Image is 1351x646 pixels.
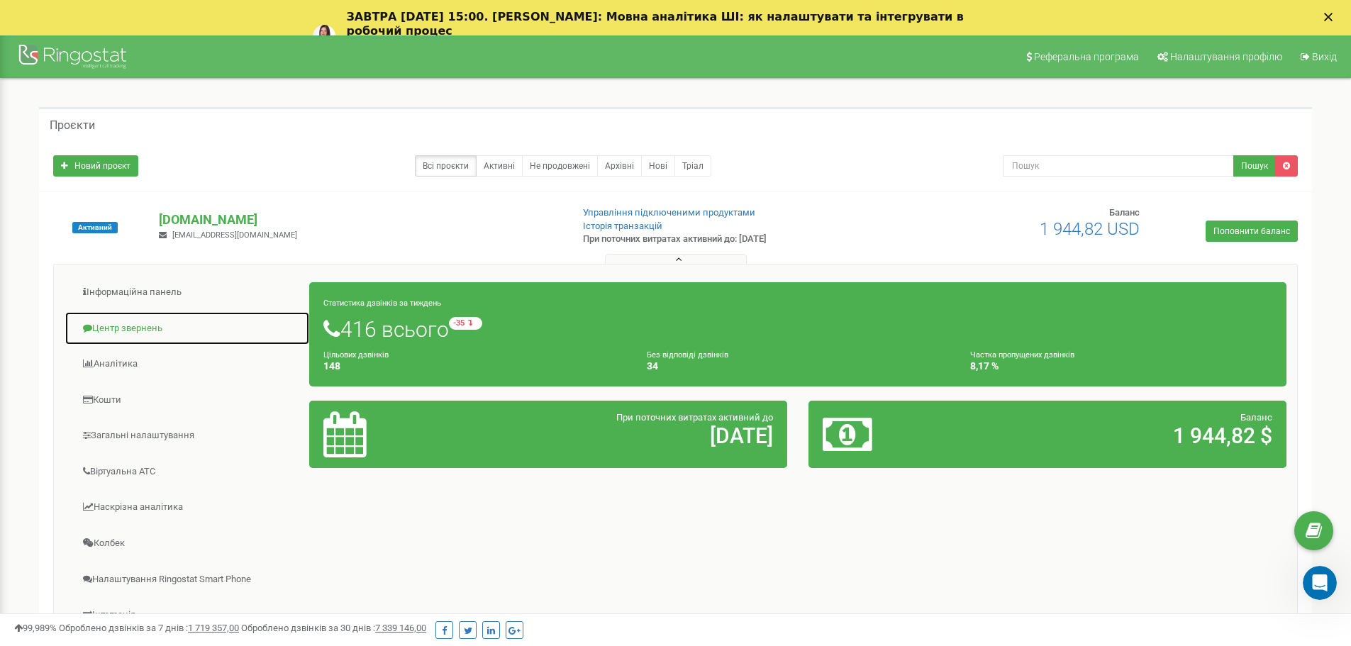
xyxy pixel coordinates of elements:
u: 1 719 357,00 [188,623,239,633]
a: Налаштування Ringostat Smart Phone [65,562,310,597]
h5: Проєкти [50,119,95,132]
div: Закрити [1324,13,1338,21]
span: Баланс [1240,412,1272,423]
a: Реферальна програма [1017,35,1146,78]
small: Частка пропущених дзвінків [970,350,1074,360]
a: Історія транзакцій [583,221,662,231]
small: Цільових дзвінків [323,350,389,360]
a: Інтеграція [65,598,310,633]
h1: 416 всього [323,317,1272,341]
a: Активні [476,155,523,177]
a: Віртуальна АТС [65,455,310,489]
a: Нові [641,155,675,177]
h2: 1 944,82 $ [979,424,1272,447]
h4: 34 [647,361,949,372]
a: Загальні налаштування [65,418,310,453]
a: Налаштування профілю [1148,35,1289,78]
span: 99,989% [14,623,57,633]
a: Інформаційна панель [65,275,310,310]
span: Активний [72,222,118,233]
a: Не продовжені [522,155,598,177]
a: Колбек [65,526,310,561]
iframe: Intercom live chat [1303,566,1337,600]
small: -35 [449,317,482,330]
span: Реферальна програма [1034,51,1139,62]
span: Оброблено дзвінків за 30 днів : [241,623,426,633]
u: 7 339 146,00 [375,623,426,633]
span: 1 944,82 USD [1040,219,1140,239]
a: Архівні [597,155,642,177]
a: Вихід [1291,35,1344,78]
span: При поточних витратах активний до [616,412,773,423]
span: [EMAIL_ADDRESS][DOMAIN_NAME] [172,230,297,240]
img: Profile image for Yuliia [313,25,335,48]
a: Всі проєкти [415,155,477,177]
a: Кошти [65,383,310,418]
a: Тріал [674,155,711,177]
b: ЗАВТРА [DATE] 15:00. [PERSON_NAME]: Мовна аналітика ШІ: як налаштувати та інтегрувати в робочий п... [347,10,964,38]
span: Баланс [1109,207,1140,218]
p: При поточних витратах активний до: [DATE] [583,233,878,246]
h2: [DATE] [480,424,773,447]
span: Оброблено дзвінків за 7 днів : [59,623,239,633]
input: Пошук [1003,155,1234,177]
p: [DOMAIN_NAME] [159,211,560,229]
h4: 148 [323,361,626,372]
button: Пошук [1233,155,1276,177]
a: Управління підключеними продуктами [583,207,755,218]
small: Без відповіді дзвінків [647,350,728,360]
span: Налаштування профілю [1170,51,1282,62]
h4: 8,17 % [970,361,1272,372]
a: Центр звернень [65,311,310,346]
a: Наскрізна аналітика [65,490,310,525]
span: Вихід [1312,51,1337,62]
small: Статистика дзвінків за тиждень [323,299,441,308]
a: Новий проєкт [53,155,138,177]
a: Аналiтика [65,347,310,382]
a: Поповнити баланс [1206,221,1298,242]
